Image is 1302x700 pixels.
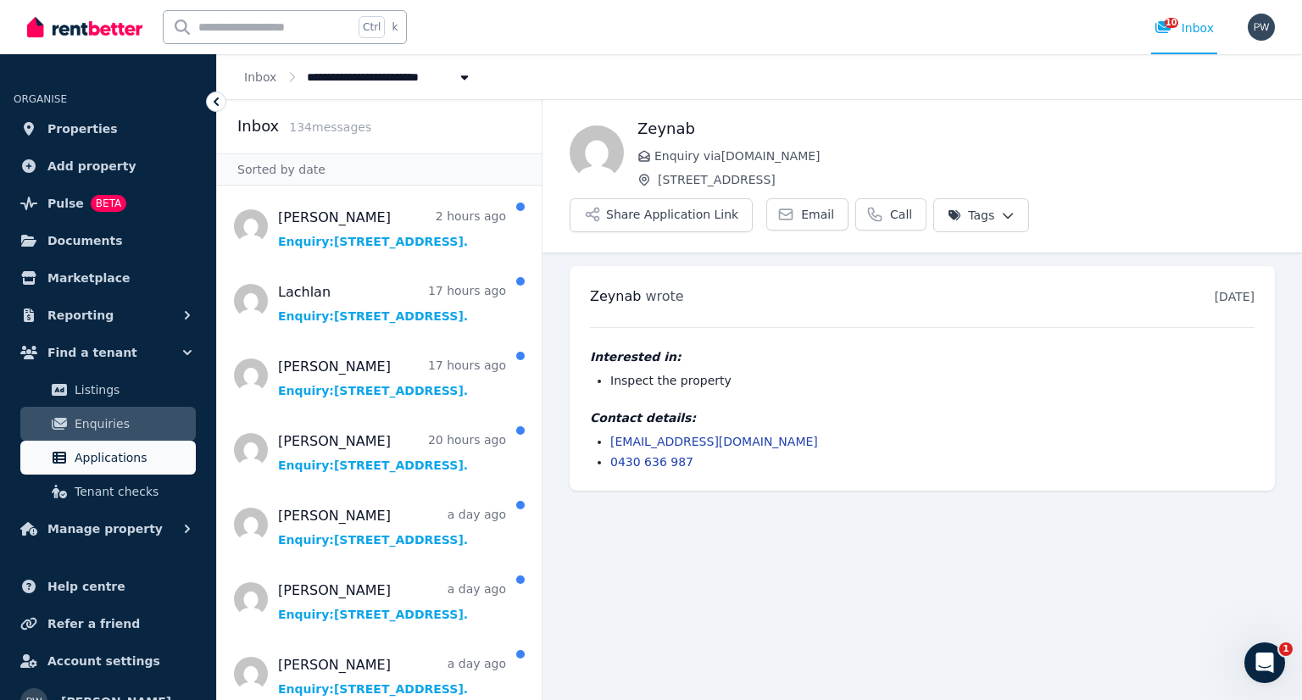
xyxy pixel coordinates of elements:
span: Zeynab [590,288,641,304]
a: Marketplace [14,261,203,295]
span: Ctrl [359,16,385,38]
a: Refer a friend [14,607,203,641]
a: [PERSON_NAME]2 hours agoEnquiry:[STREET_ADDRESS]. [278,208,506,250]
a: Help centre [14,569,203,603]
span: Marketplace [47,268,130,288]
span: BETA [91,195,126,212]
span: Enquiries [75,414,189,434]
nav: Breadcrumb [217,54,500,99]
div: Sorted by date [217,153,542,186]
h1: Zeynab [637,117,1275,141]
button: Share Application Link [570,198,753,232]
span: Account settings [47,651,160,671]
time: [DATE] [1215,290,1255,303]
img: RentBetter [27,14,142,40]
h2: Inbox [237,114,279,138]
button: Find a tenant [14,336,203,369]
span: Email [801,206,834,223]
button: Manage property [14,512,203,546]
a: [PERSON_NAME]17 hours agoEnquiry:[STREET_ADDRESS]. [278,357,506,399]
a: Add property [14,149,203,183]
span: Pulse [47,193,84,214]
h4: Contact details: [590,409,1255,426]
span: Help centre [47,576,125,597]
span: k [392,20,398,34]
span: 1 [1279,642,1293,656]
button: Reporting [14,298,203,332]
a: Applications [20,441,196,475]
h4: Interested in: [590,348,1255,365]
div: Inbox [1155,19,1214,36]
a: PulseBETA [14,186,203,220]
a: [PERSON_NAME]a day agoEnquiry:[STREET_ADDRESS]. [278,506,506,548]
a: Tenant checks [20,475,196,508]
span: [STREET_ADDRESS] [658,171,1275,188]
span: Listings [75,380,189,400]
a: [EMAIL_ADDRESS][DOMAIN_NAME] [610,435,818,448]
a: [PERSON_NAME]20 hours agoEnquiry:[STREET_ADDRESS]. [278,431,506,474]
a: Account settings [14,644,203,678]
a: Call [855,198,926,231]
a: 0430 636 987 [610,455,693,469]
iframe: Intercom live chat [1244,642,1285,683]
span: ORGANISE [14,93,67,105]
span: Call [890,206,912,223]
span: Refer a friend [47,614,140,634]
span: 134 message s [289,120,371,134]
a: Listings [20,373,196,407]
a: [PERSON_NAME]a day agoEnquiry:[STREET_ADDRESS]. [278,581,506,623]
span: 10 [1165,18,1178,28]
span: Tenant checks [75,481,189,502]
li: Inspect the property [610,372,1255,389]
a: Documents [14,224,203,258]
a: [PERSON_NAME]a day agoEnquiry:[STREET_ADDRESS]. [278,655,506,697]
a: Inbox [244,70,276,84]
button: Tags [933,198,1029,232]
img: Zeynab [570,125,624,180]
a: Email [766,198,849,231]
span: Enquiry via [DOMAIN_NAME] [654,147,1275,164]
span: Manage property [47,519,163,539]
span: Applications [75,447,189,468]
span: Add property [47,156,136,176]
span: Tags [948,207,994,224]
a: Enquiries [20,407,196,441]
span: Properties [47,119,118,139]
span: Documents [47,231,123,251]
span: Find a tenant [47,342,137,363]
span: wrote [645,288,683,304]
a: Lachlan17 hours agoEnquiry:[STREET_ADDRESS]. [278,282,506,325]
img: Paul Williams [1248,14,1275,41]
a: Properties [14,112,203,146]
span: Reporting [47,305,114,325]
